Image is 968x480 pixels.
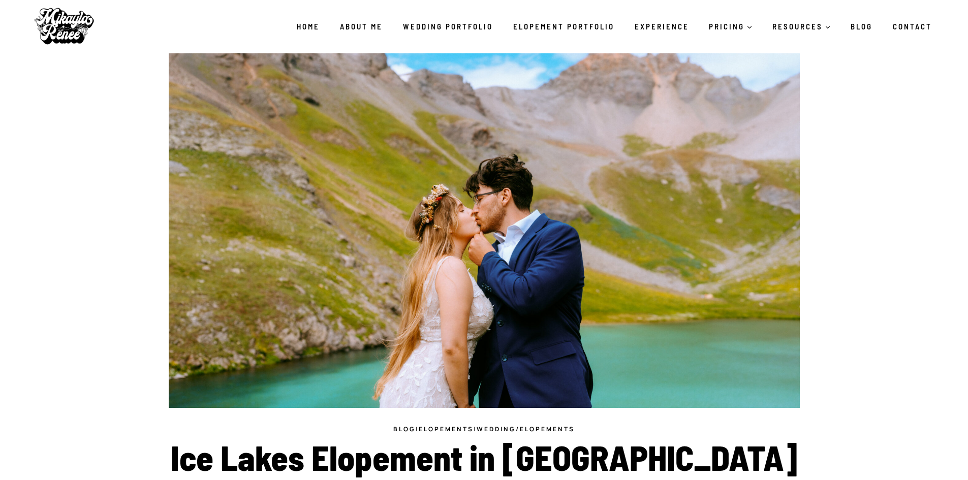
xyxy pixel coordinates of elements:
a: Wedding Portfolio [393,16,503,37]
a: Elopement Portfolio [503,16,624,37]
span: RESOURCES [772,20,830,33]
nav: Primary Navigation [287,16,942,37]
a: Home [287,16,330,37]
a: RESOURCES [762,16,840,37]
span: | | [393,425,575,433]
a: blog [393,425,416,433]
a: Blog [840,16,883,37]
a: PRICING [699,16,763,37]
a: About Me [330,16,393,37]
a: Contact [883,16,942,37]
a: Experience [624,16,699,37]
span: PRICING [709,20,752,33]
a: Wedding/Elopements [477,425,575,433]
a: Elopements [419,425,474,433]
